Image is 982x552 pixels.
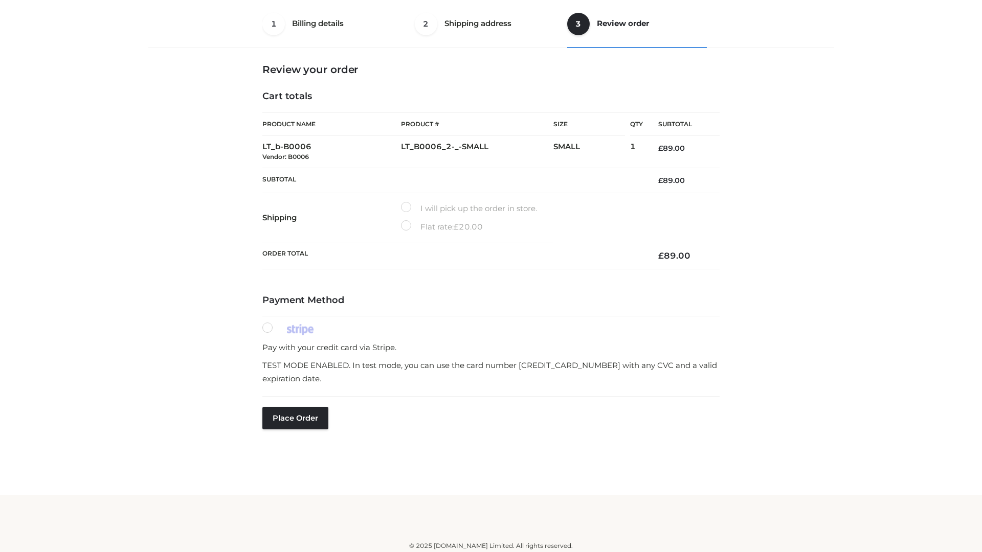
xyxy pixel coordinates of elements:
span: £ [658,250,664,261]
span: £ [658,176,663,185]
h4: Cart totals [262,91,720,102]
button: Place order [262,407,328,429]
td: 1 [630,136,643,168]
bdi: 89.00 [658,144,685,153]
th: Shipping [262,193,401,242]
th: Subtotal [643,113,720,136]
label: Flat rate: [401,220,483,234]
th: Qty [630,112,643,136]
th: Size [553,113,625,136]
bdi: 20.00 [454,222,483,232]
bdi: 89.00 [658,250,690,261]
td: SMALL [553,136,630,168]
p: Pay with your credit card via Stripe. [262,341,720,354]
small: Vendor: B0006 [262,153,309,160]
th: Subtotal [262,168,643,193]
td: LT_B0006_2-_-SMALL [401,136,553,168]
h4: Payment Method [262,295,720,306]
span: £ [454,222,459,232]
h3: Review your order [262,63,720,76]
th: Product # [401,112,553,136]
th: Order Total [262,242,643,269]
label: I will pick up the order in store. [401,202,537,215]
span: £ [658,144,663,153]
div: © 2025 [DOMAIN_NAME] Limited. All rights reserved. [152,541,830,551]
p: TEST MODE ENABLED. In test mode, you can use the card number [CREDIT_CARD_NUMBER] with any CVC an... [262,359,720,385]
bdi: 89.00 [658,176,685,185]
td: LT_b-B0006 [262,136,401,168]
th: Product Name [262,112,401,136]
